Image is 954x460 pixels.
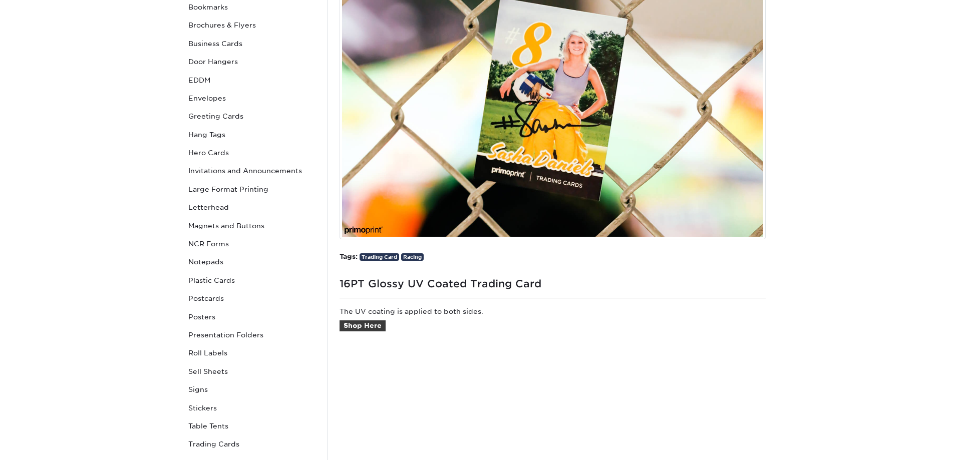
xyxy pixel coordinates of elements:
p: The UV coating is applied to both sides. [340,306,766,343]
a: Envelopes [184,89,320,107]
a: Shop Here [340,320,386,331]
a: Invitations and Announcements [184,162,320,180]
a: Racing [401,253,424,261]
a: NCR Forms [184,235,320,253]
iframe: Google Customer Reviews [3,429,85,456]
a: Trading Cards [184,435,320,453]
h1: 16PT Glossy UV Coated Trading Card [340,274,766,290]
a: Hang Tags [184,126,320,144]
a: Table Tents [184,417,320,435]
strong: Tags: [340,252,358,260]
a: Notepads [184,253,320,271]
a: EDDM [184,71,320,89]
a: Door Hangers [184,53,320,71]
a: Brochures & Flyers [184,16,320,34]
a: Trading Card [360,253,399,261]
a: Letterhead [184,198,320,216]
a: Sell Sheets [184,362,320,380]
a: Postcards [184,289,320,307]
a: Magnets and Buttons [184,217,320,235]
a: Plastic Cards [184,271,320,289]
a: Large Format Printing [184,180,320,198]
a: Business Cards [184,35,320,53]
a: Signs [184,380,320,398]
a: Hero Cards [184,144,320,162]
a: Stickers [184,399,320,417]
a: Roll Labels [184,344,320,362]
a: Posters [184,308,320,326]
a: Presentation Folders [184,326,320,344]
a: Greeting Cards [184,107,320,125]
